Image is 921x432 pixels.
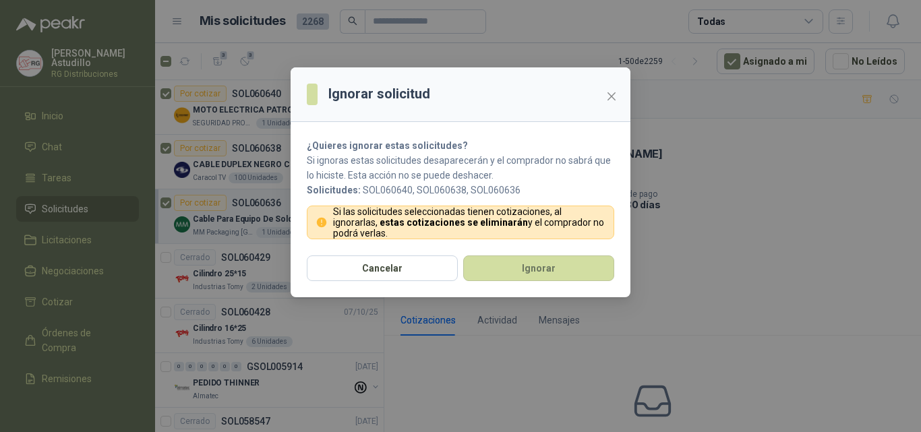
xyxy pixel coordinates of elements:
[380,217,528,228] strong: estas cotizaciones se eliminarán
[333,206,606,239] p: Si las solicitudes seleccionadas tienen cotizaciones, al ignorarlas, y el comprador no podrá verlas.
[606,91,617,102] span: close
[328,84,430,104] h3: Ignorar solicitud
[307,255,458,281] button: Cancelar
[463,255,614,281] button: Ignorar
[307,185,361,195] b: Solicitudes:
[307,183,614,197] p: SOL060640, SOL060638, SOL060636
[307,153,614,183] p: Si ignoras estas solicitudes desaparecerán y el comprador no sabrá que lo hiciste. Esta acción no...
[601,86,622,107] button: Close
[307,140,468,151] strong: ¿Quieres ignorar estas solicitudes?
